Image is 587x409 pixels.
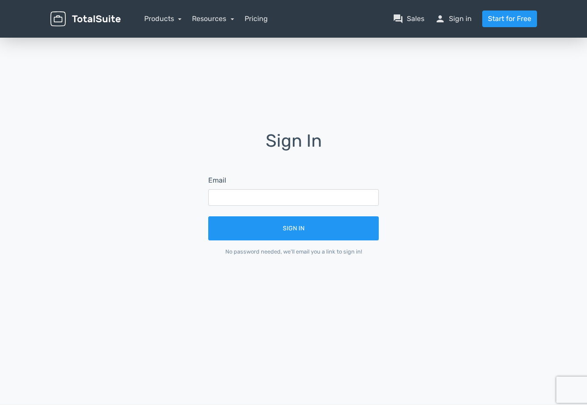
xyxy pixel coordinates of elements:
div: No password needed, we'll email you a link to sign in! [208,247,379,256]
h1: Sign In [196,131,391,163]
a: Start for Free [482,11,537,27]
a: Resources [192,14,234,23]
a: Pricing [245,14,268,24]
a: Products [144,14,182,23]
a: personSign in [435,14,472,24]
img: TotalSuite for WordPress [50,11,121,27]
button: Sign In [208,216,379,240]
span: person [435,14,445,24]
label: Email [208,175,226,186]
span: question_answer [393,14,403,24]
a: question_answerSales [393,14,424,24]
